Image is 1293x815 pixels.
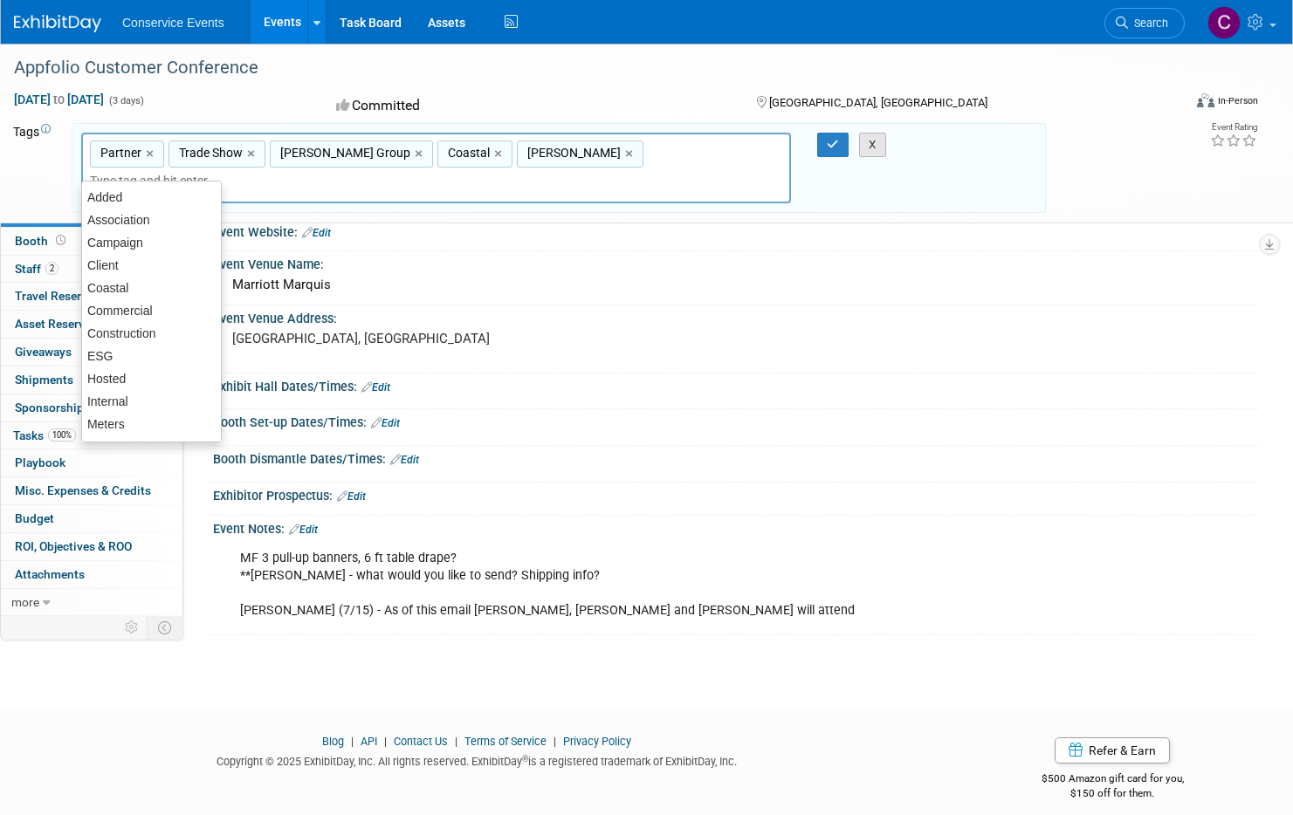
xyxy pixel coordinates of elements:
span: Conservice Events [122,16,224,30]
span: 2 [45,262,58,275]
div: Exhibit Hall Dates/Times: [213,373,1258,396]
a: ROI, Objectives & ROO [1,533,182,560]
div: MF 3 pull-up banners, 6 ft table drape? **[PERSON_NAME] - what would you like to send? Shipping i... [228,541,1057,628]
div: Appfolio Customer Conference [8,52,1152,84]
a: Edit [361,381,390,394]
a: Edit [289,524,318,536]
span: [GEOGRAPHIC_DATA], [GEOGRAPHIC_DATA] [769,96,987,109]
span: Attachments [15,567,85,581]
a: Asset Reservations1 [1,311,182,338]
a: more [1,589,182,616]
a: Playbook [1,449,182,476]
a: Refer & Earn [1055,737,1170,764]
div: Exhibitor Prospectus: [213,483,1258,505]
a: Shipments [1,366,182,394]
pre: [GEOGRAPHIC_DATA], [GEOGRAPHIC_DATA] [232,331,629,346]
a: Edit [337,490,366,503]
div: Booth Set-up Dates/Times: [213,409,1258,432]
span: Search [1128,17,1168,30]
a: Travel Reservations [1,283,182,310]
span: | [347,735,358,748]
div: Event Venue Address: [213,305,1258,327]
a: Edit [371,417,400,429]
a: Edit [390,454,419,466]
div: Event Venue Name: [213,251,1258,273]
span: [DATE] [DATE] [13,92,105,107]
td: Toggle Event Tabs [148,616,183,639]
div: $500 Amazon gift card for you, [966,760,1258,800]
a: Attachments [1,561,182,588]
button: X [859,133,886,157]
div: Event Notes: [213,516,1258,538]
div: Internal [82,390,221,413]
div: Campaign [82,231,221,254]
a: Misc. Expenses & Credits [1,477,182,504]
span: ROI, Objectives & ROO [15,539,132,553]
div: Committed [331,91,728,121]
a: Staff2 [1,256,182,283]
div: Event Website: [213,219,1258,242]
span: more [11,595,39,609]
div: In-Person [1217,94,1258,107]
a: × [625,144,636,164]
span: | [450,735,462,748]
img: ExhibitDay [14,15,101,32]
a: Search [1104,8,1185,38]
a: × [146,144,157,164]
span: Booth [15,234,69,248]
a: × [415,144,426,164]
div: ESG [82,345,221,367]
span: Booth not reserved yet [52,234,69,247]
span: Tasks [13,428,76,442]
span: Playbook [15,455,65,469]
span: Coastal [444,144,490,161]
div: Construction [82,322,221,345]
span: Shipments [15,373,73,387]
a: Contact Us [394,735,448,748]
span: 100% [48,428,76,442]
sup: ® [522,754,528,764]
span: Budget [15,511,54,525]
span: Misc. Expenses & Credits [15,483,151,497]
div: Client [82,254,221,277]
div: Copyright © 2025 ExhibitDay, Inc. All rights reserved. ExhibitDay is a registered trademark of Ex... [13,750,940,770]
div: $150 off for them. [966,786,1258,801]
div: Coastal [82,277,221,299]
a: × [494,144,506,164]
span: | [549,735,561,748]
span: | [380,735,391,748]
a: Terms of Service [464,735,547,748]
span: [PERSON_NAME] Group [277,144,410,161]
img: Format-Inperson.png [1197,93,1214,107]
span: Sponsorships [15,401,90,414]
a: × [247,144,258,164]
a: Giveaways [1,339,182,366]
span: [PERSON_NAME] [524,144,621,161]
a: Sponsorships [1,394,182,421]
td: Tags [13,123,56,213]
span: Partner [97,144,141,161]
span: (3 days) [107,95,144,106]
div: Meters [82,413,221,435]
div: Event Rating [1210,123,1257,132]
span: Travel Reservations [15,289,121,303]
div: MF [82,435,221,458]
a: Tasks100% [1,422,182,449]
img: Chris Ogletree [1207,6,1241,39]
a: API [361,735,377,748]
td: Personalize Event Tab Strip [117,616,148,639]
div: Hosted [82,367,221,390]
span: Giveaways [15,345,72,359]
div: Association [82,209,221,231]
div: Marriott Marquis [226,271,1245,298]
a: Edit [302,227,331,239]
span: to [51,92,67,106]
a: Budget [1,505,182,532]
a: Privacy Policy [563,735,631,748]
input: Type tag and hit enter [90,172,230,189]
a: Booth [1,228,182,255]
a: Blog [322,735,344,748]
span: Trade Show [175,144,243,161]
span: Asset Reservations [15,317,136,331]
div: Added [82,186,221,209]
